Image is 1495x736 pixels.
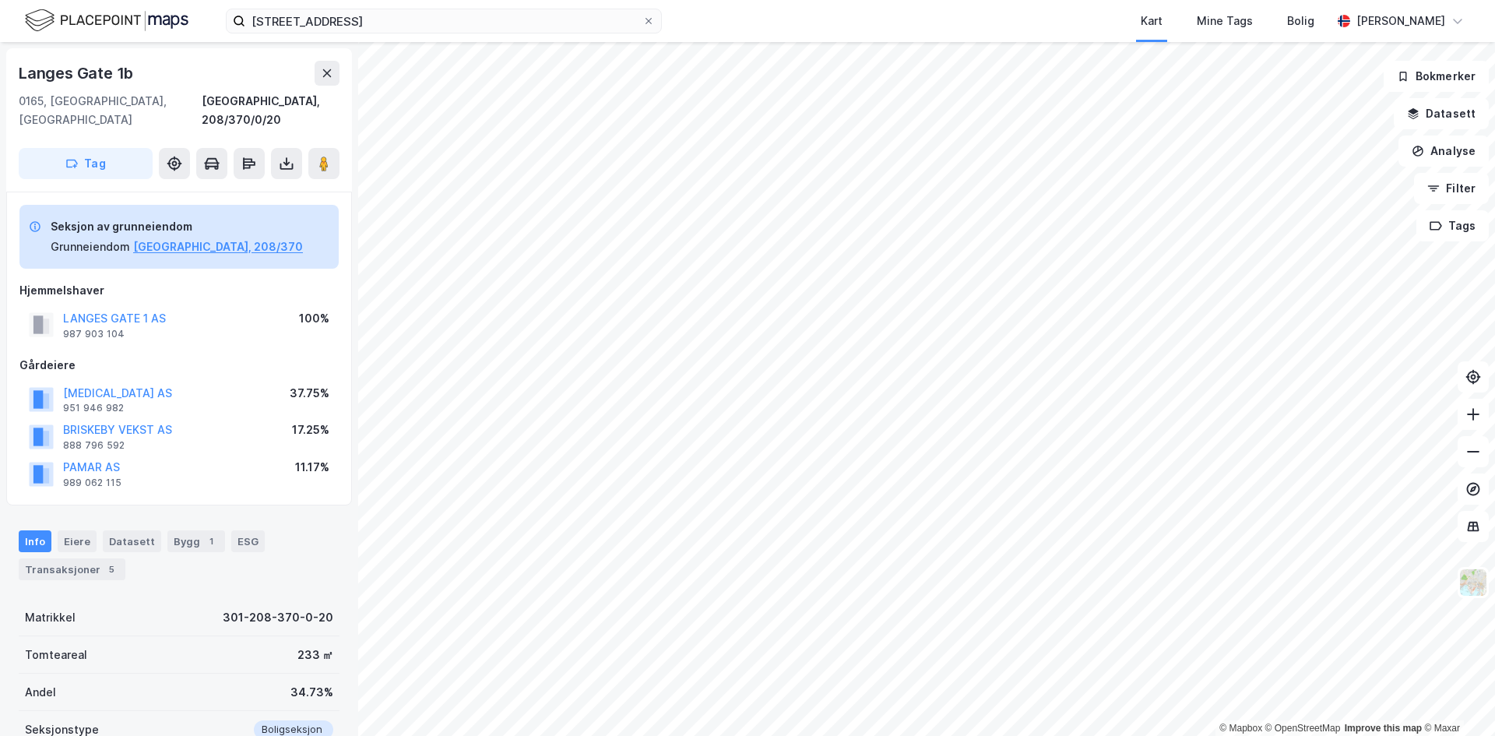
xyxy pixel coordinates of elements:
div: Seksjon av grunneiendom [51,217,303,236]
a: Mapbox [1219,723,1262,734]
div: [GEOGRAPHIC_DATA], 208/370/0/20 [202,92,339,129]
div: Tomteareal [25,646,87,664]
div: Bygg [167,530,225,552]
div: 17.25% [292,421,329,439]
div: Info [19,530,51,552]
input: Søk på adresse, matrikkel, gårdeiere, leietakere eller personer [245,9,642,33]
div: [PERSON_NAME] [1356,12,1445,30]
button: Filter [1414,173,1489,204]
img: Z [1458,568,1488,597]
div: Mine Tags [1197,12,1253,30]
div: Langes Gate 1b [19,61,136,86]
div: 1 [203,534,219,549]
div: 888 796 592 [63,439,125,452]
div: 34.73% [290,683,333,702]
button: Analyse [1398,136,1489,167]
div: Kontrollprogram for chat [1417,661,1495,736]
button: [GEOGRAPHIC_DATA], 208/370 [133,238,303,256]
a: OpenStreetMap [1265,723,1341,734]
div: 989 062 115 [63,477,121,489]
button: Bokmerker [1384,61,1489,92]
div: Andel [25,683,56,702]
div: 987 903 104 [63,328,125,340]
div: 951 946 982 [63,402,124,414]
div: Eiere [58,530,97,552]
div: Kart [1141,12,1163,30]
div: Hjemmelshaver [19,281,339,300]
img: logo.f888ab2527a4732fd821a326f86c7f29.svg [25,7,188,34]
button: Tag [19,148,153,179]
div: 37.75% [290,384,329,403]
div: Bolig [1287,12,1314,30]
div: Transaksjoner [19,558,125,580]
button: Tags [1416,210,1489,241]
iframe: Chat Widget [1417,661,1495,736]
div: 100% [299,309,329,328]
div: ESG [231,530,265,552]
div: 5 [104,562,119,577]
a: Improve this map [1345,723,1422,734]
div: 0165, [GEOGRAPHIC_DATA], [GEOGRAPHIC_DATA] [19,92,202,129]
div: Grunneiendom [51,238,130,256]
div: 233 ㎡ [297,646,333,664]
button: Datasett [1394,98,1489,129]
div: Matrikkel [25,608,76,627]
div: 301-208-370-0-20 [223,608,333,627]
div: 11.17% [295,458,329,477]
div: Datasett [103,530,161,552]
div: Gårdeiere [19,356,339,375]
